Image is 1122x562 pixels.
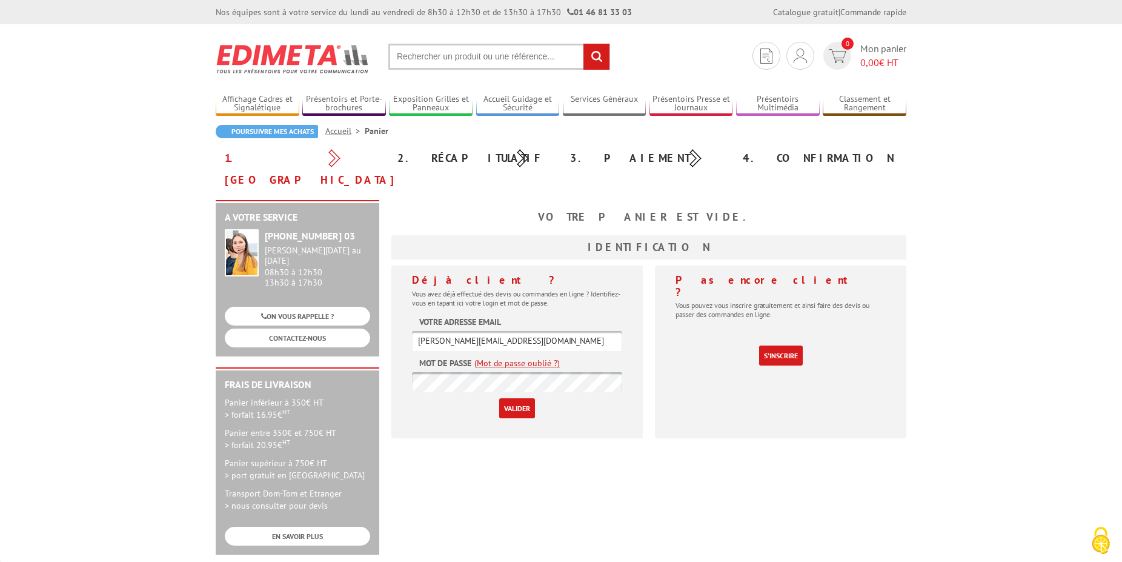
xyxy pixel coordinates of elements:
a: Affichage Cadres et Signalétique [216,94,299,114]
p: Panier inférieur à 350€ HT [225,396,370,421]
b: Votre panier est vide. [538,210,760,224]
div: 2. Récapitulatif [388,147,561,169]
input: rechercher [583,44,609,70]
img: Edimeta [216,36,370,81]
a: Catalogue gratuit [773,7,838,18]
div: 1. [GEOGRAPHIC_DATA] [216,147,388,191]
div: [PERSON_NAME][DATE] au [DATE] [265,246,370,266]
p: Vous avez déjà effectué des devis ou commandes en ligne ? Identifiez-vous en tapant ici votre log... [412,289,622,307]
a: (Mot de passe oublié ?) [474,357,560,369]
strong: [PHONE_NUMBER] 03 [265,230,355,242]
h2: Frais de Livraison [225,380,370,390]
div: | [773,6,906,18]
span: 0 [841,38,854,50]
p: Transport Dom-Tom et Etranger [225,487,370,512]
strong: 01 46 81 33 03 [567,7,632,18]
div: 3. Paiement [561,147,734,169]
a: Présentoirs Presse et Journaux [649,94,733,114]
span: > forfait 20.95€ [225,440,290,450]
p: Vous pouvez vous inscrire gratuitement et ainsi faire des devis ou passer des commandes en ligne. [676,301,886,319]
div: 4. Confirmation [734,147,906,169]
input: Valider [499,398,535,418]
sup: HT [282,438,290,446]
a: Exposition Grilles et Panneaux [389,94,473,114]
li: Panier [365,125,388,137]
h4: Pas encore client ? [676,274,886,298]
a: devis rapide 0 Mon panier 0,00€ HT [820,42,906,70]
h4: Déjà client ? [412,274,622,286]
div: 08h30 à 12h30 13h30 à 17h30 [265,246,370,287]
a: CONTACTEZ-NOUS [225,329,370,347]
a: Présentoirs Multimédia [736,94,820,114]
a: EN SAVOIR PLUS [225,527,370,546]
a: Présentoirs et Porte-brochures [302,94,386,114]
a: Accueil [325,125,365,136]
label: Votre adresse email [419,316,501,328]
img: devis rapide [829,49,846,63]
span: > port gratuit en [GEOGRAPHIC_DATA] [225,470,365,481]
span: > forfait 16.95€ [225,409,290,420]
sup: HT [282,407,290,416]
a: Accueil Guidage et Sécurité [476,94,560,114]
img: widget-service.jpg [225,229,259,276]
span: 0,00 [860,56,879,69]
img: devis rapide [760,49,772,64]
span: Mon panier [860,42,906,70]
span: € HT [860,56,906,70]
a: Classement et Rangement [823,94,906,114]
p: Panier supérieur à 750€ HT [225,457,370,481]
p: Panier entre 350€ et 750€ HT [225,427,370,451]
h2: A votre service [225,212,370,223]
div: Nos équipes sont à votre service du lundi au vendredi de 8h30 à 12h30 et de 13h30 à 17h30 [216,6,632,18]
img: Cookies (fenêtre modale) [1086,526,1116,556]
a: Poursuivre mes achats [216,125,318,138]
a: Commande rapide [840,7,906,18]
img: devis rapide [794,49,807,63]
button: Cookies (fenêtre modale) [1080,521,1122,562]
input: Rechercher un produit ou une référence... [388,44,610,70]
h3: Identification [391,235,906,259]
a: Services Généraux [563,94,646,114]
label: Mot de passe [419,357,471,369]
span: > nous consulter pour devis [225,500,328,511]
a: S'inscrire [759,346,803,366]
a: ON VOUS RAPPELLE ? [225,307,370,326]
